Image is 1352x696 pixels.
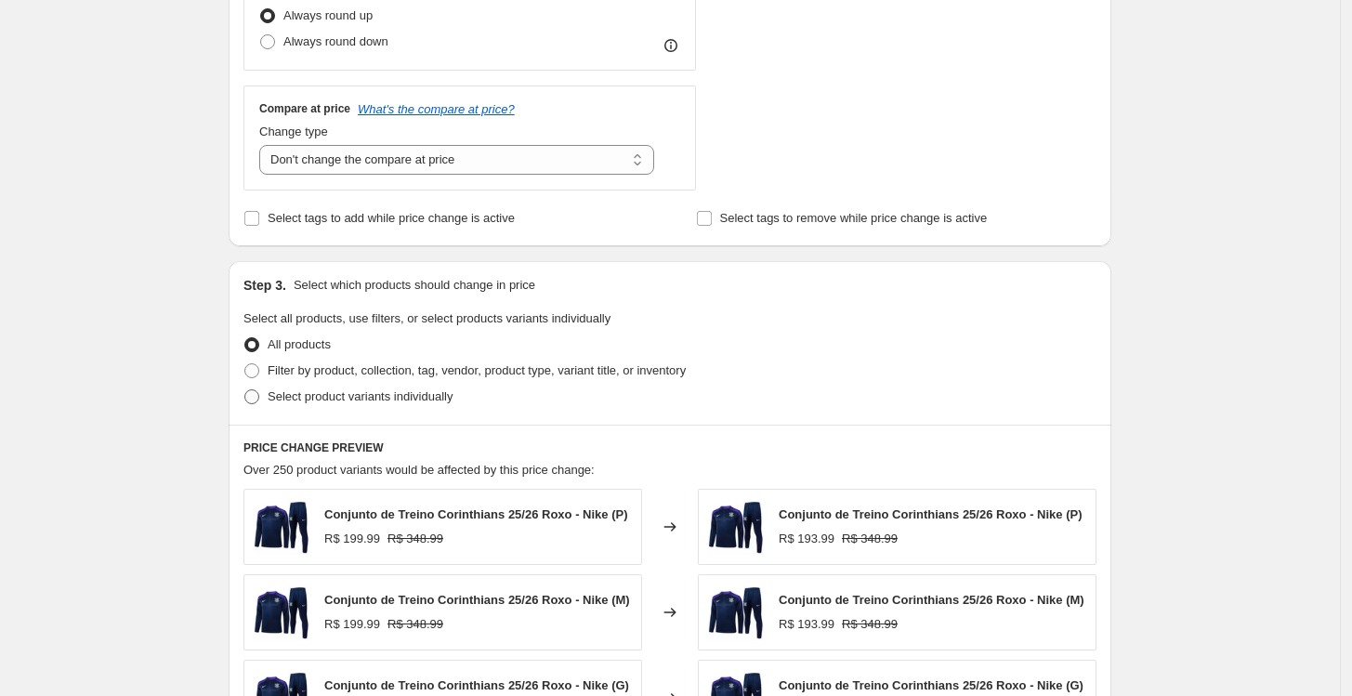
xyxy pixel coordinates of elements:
[268,211,515,225] span: Select tags to add while price change is active
[294,276,535,295] p: Select which products should change in price
[720,211,988,225] span: Select tags to remove while price change is active
[243,440,1096,455] h6: PRICE CHANGE PREVIEW
[779,530,834,548] div: R$ 193.99
[259,101,350,116] h3: Compare at price
[259,125,328,138] span: Change type
[779,593,1084,607] span: Conjunto de Treino Corinthians 25/26 Roxo - Nike (M)
[268,363,686,377] span: Filter by product, collection, tag, vendor, product type, variant title, or inventory
[324,593,630,607] span: Conjunto de Treino Corinthians 25/26 Roxo - Nike (M)
[779,615,834,634] div: R$ 193.99
[268,337,331,351] span: All products
[324,678,629,692] span: Conjunto de Treino Corinthians 25/26 Roxo - Nike (G)
[387,615,443,634] strike: R$ 348.99
[243,463,595,477] span: Over 250 product variants would be affected by this price change:
[358,102,515,116] button: What's the compare at price?
[243,276,286,295] h2: Step 3.
[283,8,373,22] span: Always round up
[779,507,1082,521] span: Conjunto de Treino Corinthians 25/26 Roxo - Nike (P)
[324,530,380,548] div: R$ 199.99
[243,311,610,325] span: Select all products, use filters, or select products variants individually
[708,499,764,555] img: img_9267-eb6ae285ff465d4c2817436255218528-1024-1024_800x-f3a899edb8e860028917527721618047-640-0_f...
[254,499,309,555] img: img_9267-eb6ae285ff465d4c2817436255218528-1024-1024_800x-f3a899edb8e860028917527721618047-640-0_f...
[283,34,388,48] span: Always round down
[842,615,898,634] strike: R$ 348.99
[779,678,1083,692] span: Conjunto de Treino Corinthians 25/26 Roxo - Nike (G)
[842,530,898,548] strike: R$ 348.99
[708,584,764,640] img: img_9267-eb6ae285ff465d4c2817436255218528-1024-1024_800x-f3a899edb8e860028917527721618047-640-0_f...
[324,615,380,634] div: R$ 199.99
[387,530,443,548] strike: R$ 348.99
[324,507,627,521] span: Conjunto de Treino Corinthians 25/26 Roxo - Nike (P)
[268,389,453,403] span: Select product variants individually
[254,584,309,640] img: img_9267-eb6ae285ff465d4c2817436255218528-1024-1024_800x-f3a899edb8e860028917527721618047-640-0_f...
